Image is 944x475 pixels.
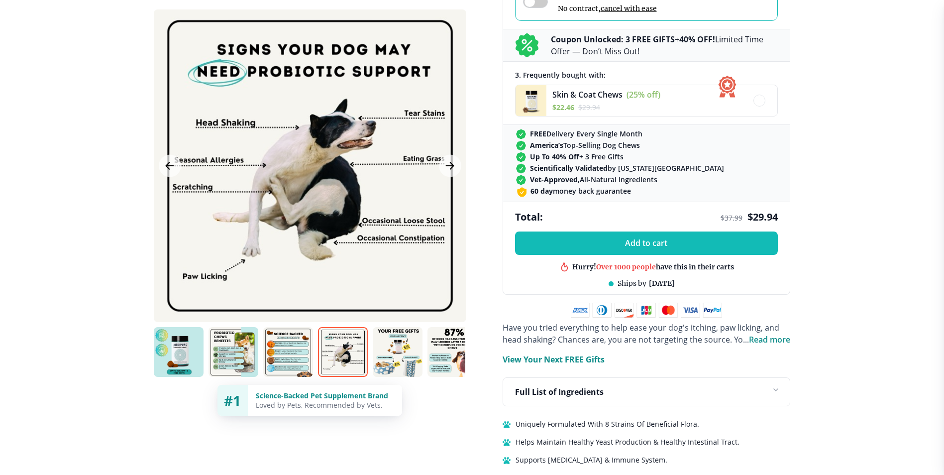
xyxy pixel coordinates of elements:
[530,140,640,150] span: Top-Selling Dog Chews
[530,152,624,161] span: + 3 Free Gifts
[611,272,655,281] span: Best product
[503,334,743,345] span: head shaking? Chances are, you are not targeting the source. Yo
[503,322,779,333] span: Have you tried everything to help ease your dog's itching, paw licking, and
[551,34,675,45] b: Coupon Unlocked: 3 FREE GIFTS
[627,89,660,100] span: (25% off)
[427,327,477,377] img: Probiotic Dog Chews | Natural Dog Supplements
[721,213,742,223] span: $ 37.99
[318,327,368,377] img: Probiotic Dog Chews | Natural Dog Supplements
[530,163,608,173] strong: Scientifically Validated
[530,175,657,184] span: All-Natural Ingredients
[263,327,313,377] img: Probiotic Dog Chews | Natural Dog Supplements
[159,155,181,177] button: Previous Image
[749,334,790,345] span: Read more
[618,279,646,288] span: Ships by
[551,33,778,57] p: + Limited Time Offer — Don’t Miss Out!
[515,70,606,80] span: 3 . Frequently bought with:
[530,129,642,138] span: Delivery Every Single Month
[747,210,778,224] span: $ 29.94
[530,152,579,161] strong: Up To 40% Off
[530,186,553,196] strong: 60 day
[530,129,546,138] strong: FREE
[503,354,605,365] p: View Your Next FREE Gifts
[515,386,604,398] p: Full List of Ingredients
[515,210,543,224] span: Total:
[649,279,675,288] span: [DATE]
[552,103,574,112] span: $ 22.46
[552,89,623,100] span: Skin & Coat Chews
[530,186,631,196] span: money back guarantee
[530,163,724,173] span: by [US_STATE][GEOGRAPHIC_DATA]
[625,238,667,248] span: Add to cart
[601,4,657,13] span: cancel with ease
[515,232,778,255] button: Add to cart
[373,327,422,377] img: Probiotic Dog Chews | Natural Dog Supplements
[558,4,660,13] span: No contract,
[516,418,699,430] span: Uniquely Formulated With 8 Strains Of Beneficial Flora.
[516,454,667,466] span: Supports [MEDICAL_DATA] & Immune System.
[679,34,715,45] b: 40% OFF!
[530,140,563,150] strong: America’s
[439,155,461,177] button: Next Image
[209,327,258,377] img: Probiotic Dog Chews | Natural Dog Supplements
[154,327,204,377] img: Probiotic Dog Chews | Natural Dog Supplements
[224,391,241,410] span: #1
[530,175,580,184] strong: Vet-Approved,
[516,436,739,448] span: Helps Maintain Healthy Yeast Production & Healthy Intestinal Tract.
[578,103,600,112] span: $ 29.94
[596,260,656,269] span: Over 1000 people
[611,272,696,282] div: in this shop
[516,85,546,116] img: Skin & Coat Chews - Medipups
[571,303,722,318] img: payment methods
[256,400,394,410] div: Loved by Pets, Recommended by Vets.
[256,391,394,400] div: Science-Backed Pet Supplement Brand
[743,334,790,345] span: ...
[572,260,734,270] div: Hurry! have this in their carts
